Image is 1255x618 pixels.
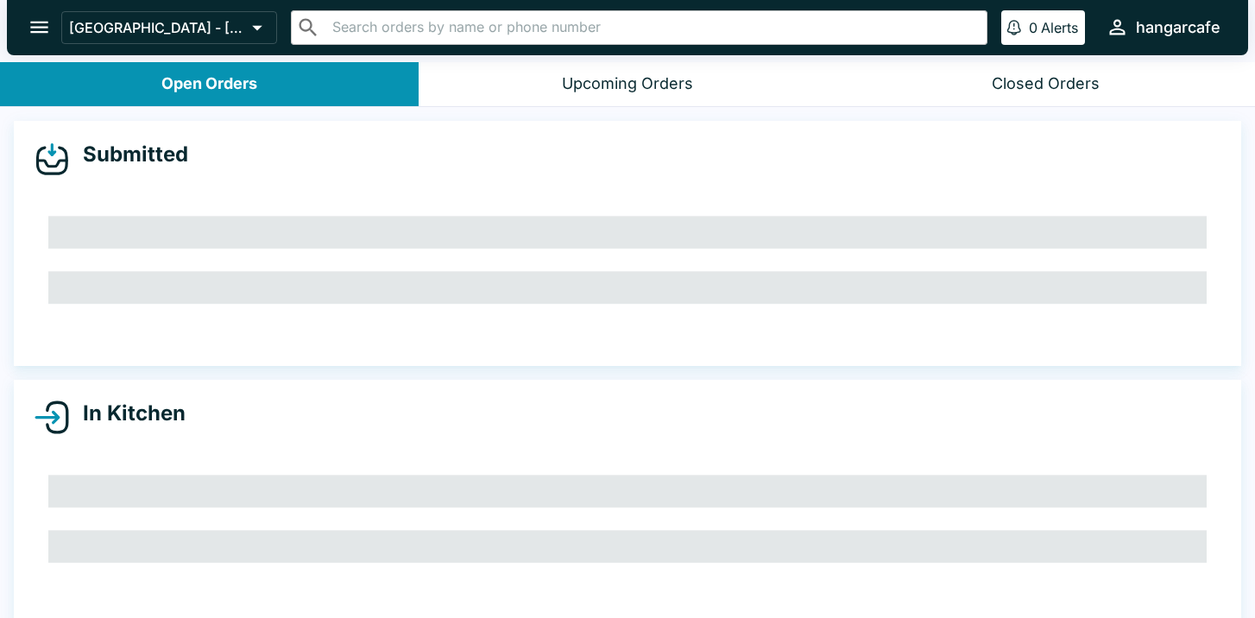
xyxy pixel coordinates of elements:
[1136,17,1220,38] div: hangarcafe
[69,19,245,36] p: [GEOGRAPHIC_DATA] - [GEOGRAPHIC_DATA]
[562,74,693,94] div: Upcoming Orders
[1041,19,1078,36] p: Alerts
[61,11,277,44] button: [GEOGRAPHIC_DATA] - [GEOGRAPHIC_DATA]
[69,142,188,167] h4: Submitted
[69,400,186,426] h4: In Kitchen
[17,5,61,49] button: open drawer
[1029,19,1037,36] p: 0
[1099,9,1227,46] button: hangarcafe
[161,74,257,94] div: Open Orders
[992,74,1100,94] div: Closed Orders
[327,16,980,40] input: Search orders by name or phone number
